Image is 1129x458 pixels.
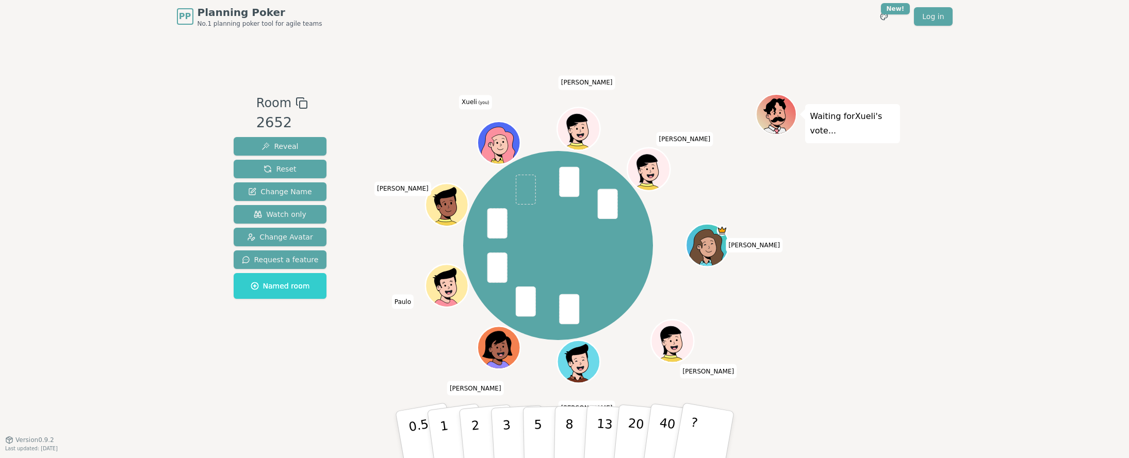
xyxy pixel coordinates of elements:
[234,250,327,269] button: Request a feature
[15,436,54,444] span: Version 0.9.2
[680,364,737,379] span: Click to change your name
[247,232,313,242] span: Change Avatar
[234,137,327,156] button: Reveal
[234,228,327,246] button: Change Avatar
[477,101,489,106] span: (you)
[248,186,312,197] span: Change Name
[559,401,615,415] span: Click to change your name
[179,10,191,23] span: PP
[254,209,306,219] span: Watch only
[256,94,291,112] span: Room
[234,182,327,201] button: Change Name
[5,436,54,444] button: Version0.9.2
[234,273,327,299] button: Named room
[914,7,952,26] a: Log in
[447,381,504,396] span: Click to change your name
[198,20,322,28] span: No.1 planning poker tool for agile teams
[392,295,414,309] span: Click to change your name
[810,109,895,138] p: Waiting for Xueli 's vote...
[251,281,310,291] span: Named room
[657,132,713,146] span: Click to change your name
[459,95,492,110] span: Click to change your name
[881,3,910,14] div: New!
[559,76,615,90] span: Click to change your name
[234,205,327,224] button: Watch only
[717,225,728,236] span: johanna is the host
[875,7,893,26] button: New!
[479,123,519,163] button: Click to change your avatar
[5,446,58,451] span: Last updated: [DATE]
[261,141,298,151] span: Reveal
[198,5,322,20] span: Planning Poker
[242,255,319,265] span: Request a feature
[234,160,327,178] button: Reset
[726,238,783,252] span: Click to change your name
[177,5,322,28] a: PPPlanning PokerNo.1 planning poker tool for agile teams
[264,164,296,174] span: Reset
[374,182,431,196] span: Click to change your name
[256,112,308,133] div: 2652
